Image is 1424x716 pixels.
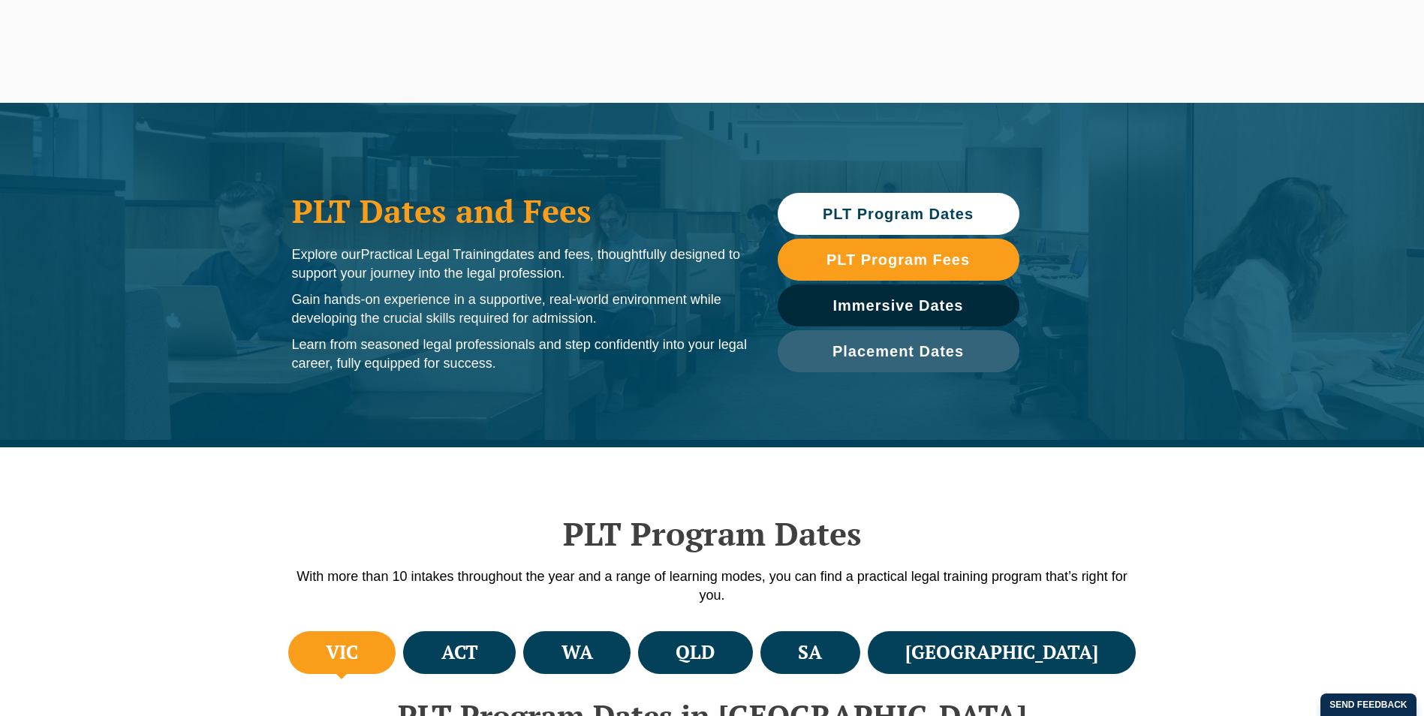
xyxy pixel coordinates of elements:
p: Learn from seasoned legal professionals and step confidently into your legal career, fully equipp... [292,335,748,373]
span: PLT Program Fees [826,252,970,267]
p: Gain hands-on experience in a supportive, real-world environment while developing the crucial ski... [292,290,748,328]
a: Immersive Dates [778,284,1019,326]
h4: SA [798,640,822,665]
h4: WA [561,640,593,665]
h4: QLD [676,640,715,665]
h1: PLT Dates and Fees [292,192,748,230]
a: PLT Program Dates [778,193,1019,235]
p: Explore our dates and fees, thoughtfully designed to support your journey into the legal profession. [292,245,748,283]
h4: ACT [441,640,478,665]
p: With more than 10 intakes throughout the year and a range of learning modes, you can find a pract... [284,567,1140,605]
span: Placement Dates [832,344,964,359]
h2: PLT Program Dates [284,515,1140,552]
span: Immersive Dates [833,298,964,313]
h4: [GEOGRAPHIC_DATA] [905,640,1098,665]
a: Placement Dates [778,330,1019,372]
a: PLT Program Fees [778,239,1019,281]
span: Practical Legal Training [361,247,501,262]
span: PLT Program Dates [823,206,974,221]
h4: VIC [326,640,358,665]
